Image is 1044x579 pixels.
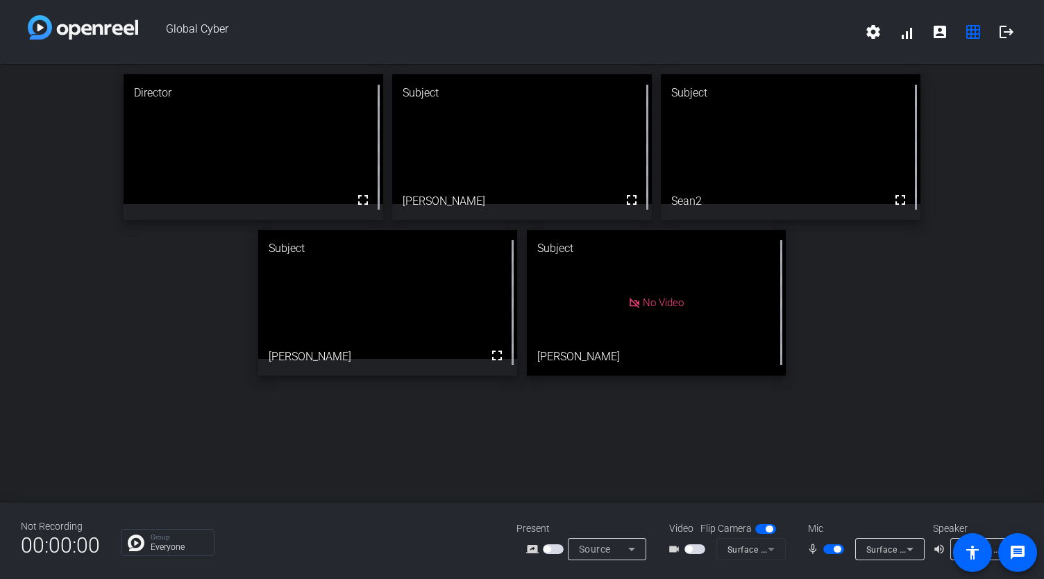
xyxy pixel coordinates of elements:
mat-icon: grid_on [965,24,982,40]
span: No Video [643,296,684,308]
img: Chat Icon [128,535,144,551]
mat-icon: logout [998,24,1015,40]
mat-icon: account_box [932,24,948,40]
span: Flip Camera [700,521,752,536]
div: Director [124,74,382,112]
div: Subject [392,74,651,112]
button: signal_cellular_alt [890,15,923,49]
p: Everyone [151,543,207,551]
mat-icon: settings [865,24,882,40]
div: Mic [794,521,933,536]
span: 00:00:00 [21,528,100,562]
p: Group [151,534,207,541]
mat-icon: videocam_outline [668,541,684,557]
mat-icon: message [1009,544,1026,561]
div: Not Recording [21,519,100,534]
mat-icon: fullscreen [892,192,909,208]
span: Source [579,544,611,555]
mat-icon: fullscreen [489,347,505,364]
mat-icon: fullscreen [623,192,640,208]
mat-icon: accessibility [964,544,981,561]
div: Present [516,521,655,536]
span: Global Cyber [138,15,857,49]
div: Subject [258,230,517,267]
mat-icon: fullscreen [355,192,371,208]
div: Speaker [933,521,1016,536]
mat-icon: mic_none [807,541,823,557]
img: white-gradient.svg [28,15,138,40]
div: Subject [527,230,786,267]
mat-icon: volume_up [933,541,950,557]
mat-icon: screen_share_outline [526,541,543,557]
div: Subject [661,74,920,112]
span: Video [669,521,693,536]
